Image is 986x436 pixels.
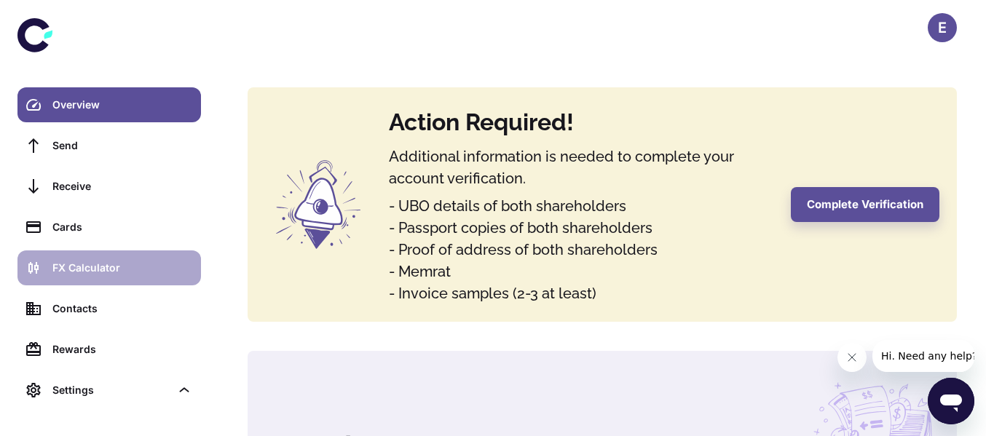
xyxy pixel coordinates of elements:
div: Cards [52,219,192,235]
a: Rewards [17,332,201,367]
div: Rewards [52,341,192,357]
iframe: Close message [837,343,867,372]
a: FX Calculator [17,250,201,285]
iframe: Button to launch messaging window [928,378,974,424]
a: Overview [17,87,201,122]
a: Contacts [17,291,201,326]
div: Settings [17,373,201,408]
h4: Action Required! [389,105,773,140]
div: Settings [52,382,170,398]
div: Contacts [52,301,192,317]
div: Send [52,138,192,154]
div: FX Calculator [52,260,192,276]
div: Overview [52,97,192,113]
span: Hi. Need any help? [9,10,105,22]
a: Cards [17,210,201,245]
button: E [928,13,957,42]
a: Receive [17,169,201,204]
iframe: Message from company [872,340,974,372]
h5: - UBO details of both shareholders - Passport copies of both shareholders - Proof of address of b... [389,195,773,304]
h5: Additional information is needed to complete your account verification. [389,146,753,189]
div: Receive [52,178,192,194]
button: Complete Verification [791,187,939,222]
a: Send [17,128,201,163]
